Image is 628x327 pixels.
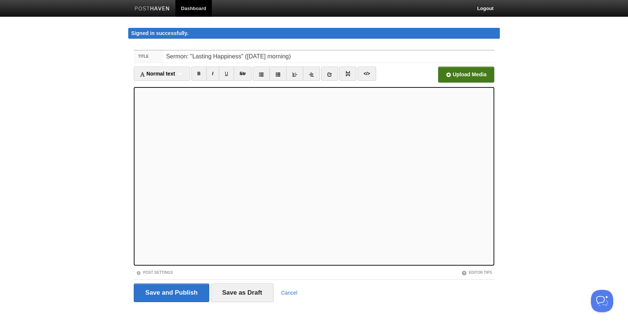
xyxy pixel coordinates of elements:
[462,270,492,275] a: Editor Tips
[211,283,274,302] input: Save as Draft
[128,28,500,39] div: Signed in successfully.
[234,67,252,81] a: Str
[135,6,170,12] img: Posthaven-bar
[281,290,297,296] a: Cancel
[240,71,246,76] del: Str
[134,283,209,302] input: Save and Publish
[134,51,164,62] label: Title
[345,71,350,76] img: pagebreak-icon.png
[206,67,219,81] a: I
[191,67,207,81] a: B
[357,67,376,81] a: </>
[136,270,173,275] a: Post Settings
[140,71,175,77] span: Normal text
[219,67,234,81] a: U
[591,290,613,312] iframe: Help Scout Beacon - Open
